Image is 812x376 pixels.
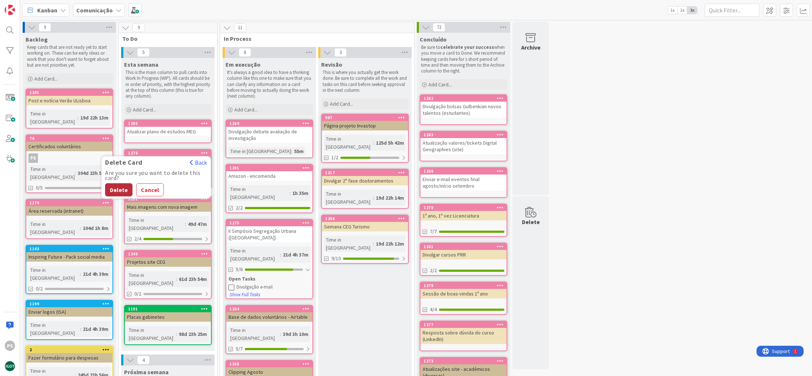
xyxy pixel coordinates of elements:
div: 1268 [322,215,408,222]
div: 1270 [424,205,507,210]
div: 1277Resposta sobre dúvida do curso (LinkedIn) [420,321,507,344]
div: 1143 [26,246,112,252]
a: 1277Resposta sobre dúvida do curso (LinkedIn) [420,321,507,351]
span: : [291,147,292,155]
div: 1283 [424,132,507,137]
button: Cancel [136,183,164,196]
div: 49d 47m [186,220,209,228]
div: Semana CEG Turismo [322,222,408,231]
span: 72 [433,23,445,32]
span: : [185,220,186,228]
div: Time in [GEOGRAPHIC_DATA] [28,220,80,236]
div: 1265 [230,361,312,367]
div: Archive [521,43,540,52]
div: 1179 [26,200,112,206]
div: 1275II Simpósio Segregação Urbana ([GEOGRAPHIC_DATA]) [226,220,312,242]
div: 21d 4h 39m [81,325,110,333]
button: Back [189,158,207,167]
div: II Simpósio Segregação Urbana ([GEOGRAPHIC_DATA]) [226,226,312,242]
div: 987Página projeto Invastop [322,114,408,130]
div: Time in [GEOGRAPHIC_DATA] [228,147,291,155]
span: : [176,275,177,283]
p: Keep cards that are not ready yet to start working on. These can be early ideas or work that you ... [27,44,112,68]
div: 1269 [420,168,507,175]
div: 1240Projetos site CEG [125,251,211,267]
div: 1265 [226,361,312,367]
span: In Process [224,35,405,42]
div: 1 [38,3,40,9]
div: PS [26,153,112,163]
div: Time in [GEOGRAPHIC_DATA] [127,216,185,232]
a: 1268Semana CEG TurismoTime in [GEOGRAPHIC_DATA]:19d 22h 12m9/10 [321,215,409,264]
div: 1282Divulgação bolsas Gulbenkian novos talentos (estudantes) [420,95,507,118]
span: Backlog [26,36,48,43]
div: 76 [30,136,112,141]
div: 1251 [128,196,211,201]
div: 1284 [230,121,312,126]
span: 0/5 [36,184,43,192]
span: 3x [687,7,697,14]
a: 1283Atualização valores/tickets Digital Geographies (site) [420,131,507,161]
a: 1281Amazon - encomendaTime in [GEOGRAPHIC_DATA]:1h 35m2/2 [226,164,313,213]
span: : [75,169,76,177]
div: Certificados voluntários [26,142,112,151]
div: 1273 [424,359,507,364]
div: Projetos site CEG [125,257,211,267]
div: 2 [30,347,112,352]
p: Be sure to when you move a card to Done. We recommend keeping cards here for s short period of ti... [421,44,506,74]
div: Time in [GEOGRAPHIC_DATA] [28,165,75,181]
div: 1199 [26,301,112,307]
a: 1282Divulgação bolsas Gulbenkian novos talentos (estudantes) [420,94,507,125]
span: 1/2 [331,154,338,161]
img: avatar [5,361,15,371]
div: 21d 4h 37m [281,251,310,259]
button: Delete [105,183,132,196]
div: Área reservada (intranet) [26,206,112,216]
div: 1241Post e notícia Verão ULisboa [26,89,112,105]
div: 1264Base de dados voluntários - Airtable [226,306,312,322]
div: 1285 [128,121,211,126]
div: 1261Divulgar cursos PRR [420,243,507,259]
span: : [80,325,81,333]
div: 1283 [420,132,507,138]
span: : [176,330,177,338]
a: 987Página projeto InvastopTime in [GEOGRAPHIC_DATA]:125d 5h 42m1/2 [321,114,409,163]
div: 1199 [30,301,112,306]
button: Show Full Tasks [229,291,261,299]
div: Time in [GEOGRAPHIC_DATA] [228,247,280,263]
div: Enviar e-mail eventos final agosto/início setembro [420,175,507,191]
span: 5 [137,48,150,57]
strong: celebrate your success [440,44,494,50]
span: Em execução [226,61,261,68]
a: 12701º ano, 1ª vez Licenciatura7/7 [420,204,507,237]
a: 76Certificados voluntáriosPSTime in [GEOGRAPHIC_DATA]:304d 23h 57m0/5 [26,134,113,193]
div: 1143Inspiring Future - Pack social media [26,246,112,262]
div: 2 [26,346,112,353]
div: 1276Delete CardBackAre you sure you want to delete this card?DeleteCancelDivulgar BI CEG [125,150,211,166]
div: 12701º ano, 1ª vez Licenciatura [420,204,507,220]
span: 1x [667,7,677,14]
div: 1143 [30,246,112,251]
a: 1279Sessão de boas-vindas 1º ano4/4 [420,282,507,315]
div: PS [28,153,38,163]
div: 1279 [420,282,507,289]
div: 125d 5h 42m [374,139,406,147]
span: Concluído [420,36,447,43]
div: 1281 [226,165,312,171]
span: Add Card... [34,75,58,82]
div: PS [5,341,15,351]
p: It's always a good idea to have a thinking column like this one to make sure that you can clarify... [227,70,312,99]
div: Are you sure you want to delete this card? [105,170,207,180]
span: : [280,251,281,259]
div: 1275 [226,220,312,226]
div: 21d 4h 39m [81,270,110,278]
p: This is the main column to pull cards into Work In Progress (WIP). All cards should be in order o... [126,70,210,99]
div: Time in [GEOGRAPHIC_DATA] [324,135,373,151]
div: Divulgar cursos PRR [420,250,507,259]
span: : [373,240,374,248]
div: 987 [325,115,408,120]
div: 1191 [125,306,211,312]
div: Base de dados voluntários - Airtable [226,312,312,322]
div: 104d 1h 8m [81,224,110,232]
span: 5/7 [236,345,243,353]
